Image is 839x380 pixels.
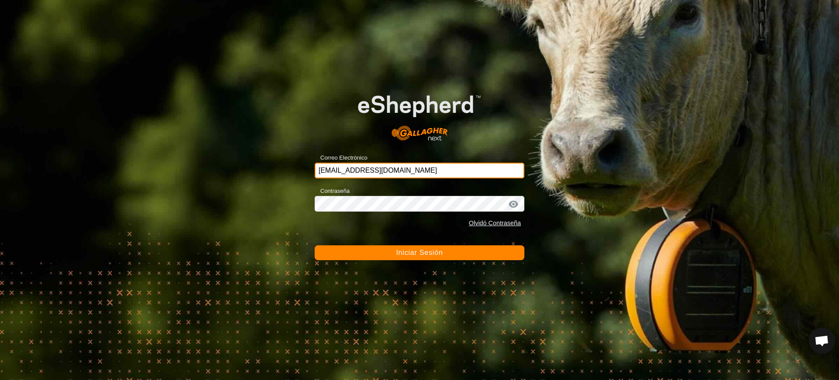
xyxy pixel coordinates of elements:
label: Correo Electrónico [315,153,367,162]
input: Correo Electrónico [315,163,524,178]
div: Chat abierto [809,328,835,354]
label: Contraseña [315,187,350,195]
a: Olvidó Contraseña [469,220,521,227]
button: Iniciar Sesión [315,245,524,260]
img: Logo de eShepherd [336,78,503,150]
span: Iniciar Sesión [396,249,443,256]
